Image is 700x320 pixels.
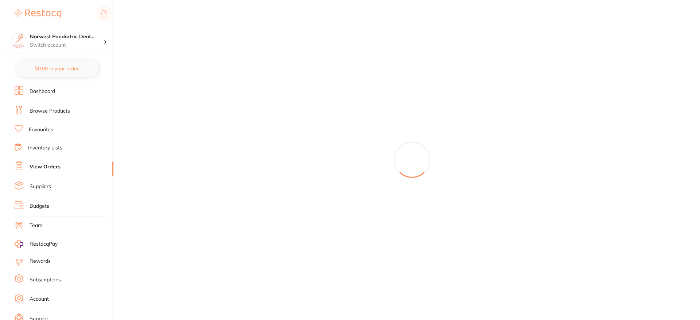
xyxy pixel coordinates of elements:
a: Team [30,222,42,229]
a: Subscriptions [30,276,61,284]
img: Restocq Logo [15,9,61,18]
a: Favourites [29,126,53,133]
a: Restocq Logo [15,5,61,22]
a: Budgets [30,203,49,210]
a: RestocqPay [15,240,58,248]
img: RestocqPay [15,240,23,248]
img: Norwest Paediatric Dentistry [11,34,26,48]
p: Switch account [30,42,104,49]
h4: Norwest Paediatric Dentistry [30,33,104,40]
a: Account [30,296,49,303]
a: Dashboard [30,88,55,95]
a: View Orders [30,163,61,171]
span: RestocqPay [30,241,58,248]
a: Browse Products [30,108,70,115]
button: $0.00 in your order [15,60,99,77]
a: Rewards [30,258,51,265]
a: Suppliers [30,183,51,190]
a: Inventory Lists [28,144,62,152]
